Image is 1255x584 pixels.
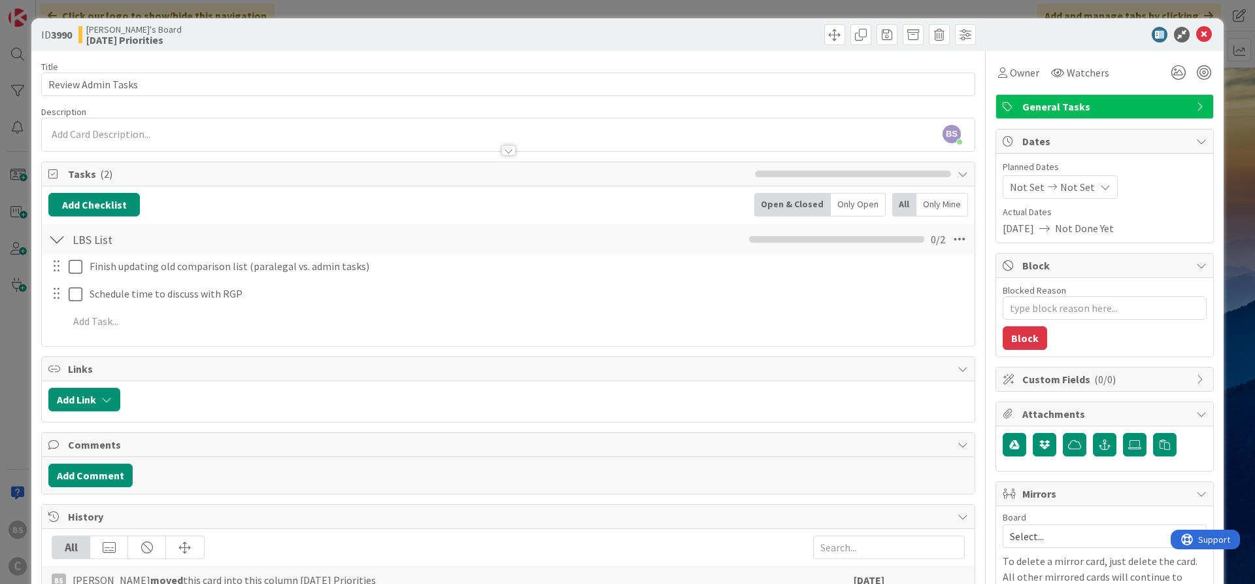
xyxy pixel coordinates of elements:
div: Only Mine [916,193,968,216]
label: Blocked Reason [1003,284,1066,296]
div: All [52,536,90,558]
button: Add Comment [48,464,133,487]
span: Tasks [68,166,748,182]
p: Finish updating old comparison list (paralegal vs. admin tasks) [90,259,965,274]
button: Add Link [48,388,120,411]
span: Not Done Yet [1055,220,1114,236]
span: Actual Dates [1003,205,1207,219]
button: Block [1003,326,1047,350]
div: Open & Closed [754,193,831,216]
label: Title [41,61,58,73]
span: Mirrors [1022,486,1190,502]
input: Add Checklist... [68,228,362,251]
span: Description [41,106,86,118]
span: Select... [1010,527,1177,545]
span: Block [1022,258,1190,273]
b: 3990 [51,28,72,41]
p: Schedule time to discuss with RGP [90,286,965,301]
span: Board [1003,513,1026,522]
span: General Tasks [1022,99,1190,114]
input: type card name here... [41,73,975,96]
span: Watchers [1067,65,1109,80]
input: Search... [813,536,965,559]
span: ( 0/0 ) [1094,373,1116,386]
span: [DATE] [1003,220,1034,236]
span: 0 / 2 [931,232,945,247]
span: Dates [1022,133,1190,149]
button: Add Checklist [48,193,140,216]
span: Support [27,2,59,18]
span: History [68,509,951,524]
span: Comments [68,437,951,453]
span: [PERSON_NAME]'s Board [86,24,182,35]
span: Owner [1010,65,1039,80]
b: [DATE] Priorities [86,35,182,45]
div: Only Open [831,193,886,216]
span: BS [943,125,961,143]
span: Not Set [1060,179,1095,195]
div: All [892,193,916,216]
span: Custom Fields [1022,371,1190,387]
span: Links [68,361,951,377]
span: Planned Dates [1003,160,1207,174]
span: ( 2 ) [100,167,112,180]
span: Attachments [1022,406,1190,422]
span: ID [41,27,72,43]
span: Not Set [1010,179,1045,195]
